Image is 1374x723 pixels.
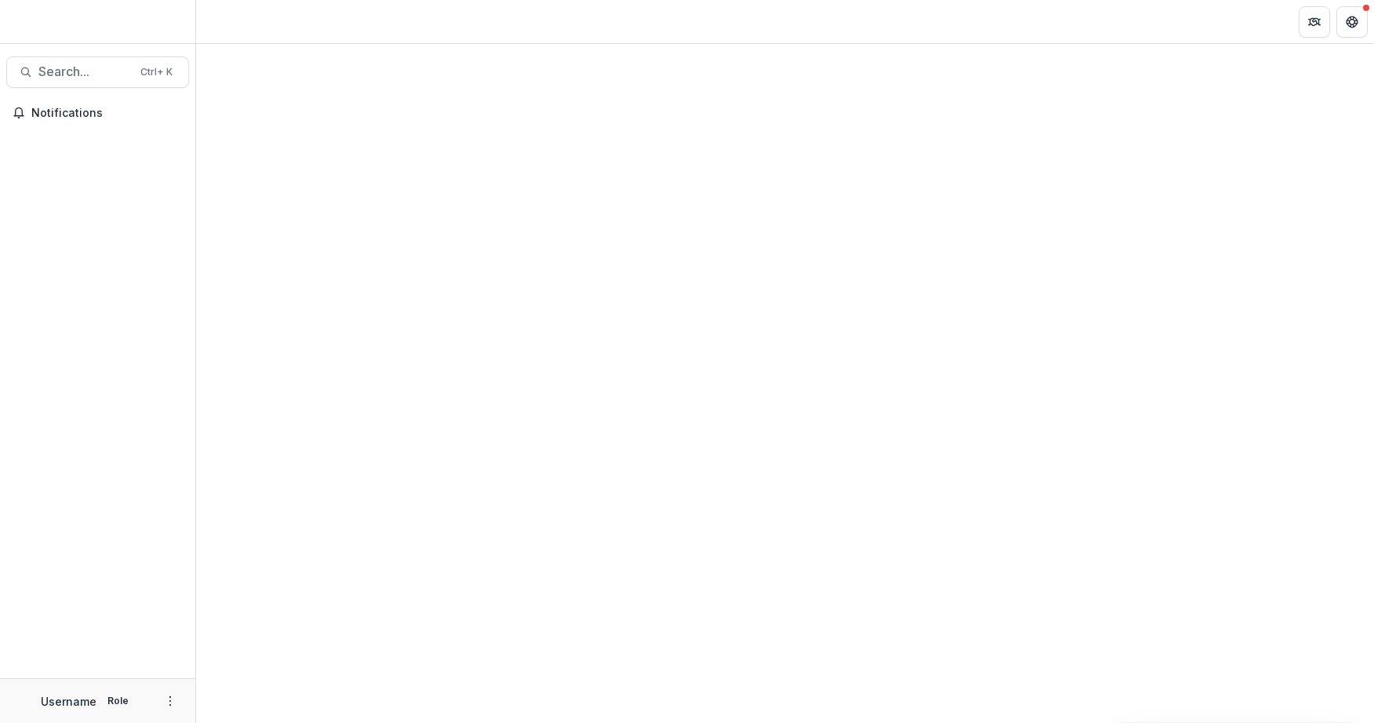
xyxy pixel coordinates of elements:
p: Role [103,694,133,708]
span: Search... [38,64,131,79]
p: Username [41,693,96,710]
button: Partners [1299,6,1330,38]
span: Notifications [31,107,183,120]
div: Ctrl + K [137,64,176,81]
button: More [161,692,180,710]
button: Search... [6,56,189,88]
button: Notifications [6,100,189,125]
button: Get Help [1336,6,1368,38]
